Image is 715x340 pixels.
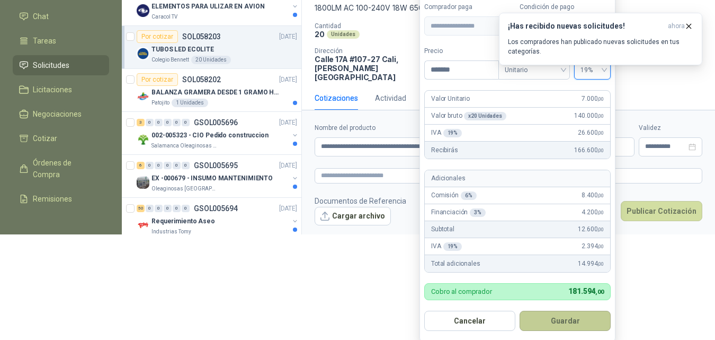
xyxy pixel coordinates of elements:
div: 50 [137,205,145,212]
p: GSOL005694 [194,205,238,212]
div: Por cotizar [137,73,178,86]
button: ¡Has recibido nuevas solicitudes!ahora Los compradores han publicado nuevas solicitudes en tus ca... [499,13,702,65]
label: Condición de pago [520,2,611,12]
img: Company Logo [137,47,149,60]
div: 0 [146,119,154,126]
div: 0 [173,119,181,126]
p: Recibirás [431,145,458,155]
span: Licitaciones [33,84,72,95]
p: Valor Unitario [431,94,470,104]
a: Licitaciones [13,80,109,100]
span: ,00 [597,130,604,136]
p: SOL058203 [182,33,221,40]
p: ELEMENTOS PARA ULIZAR EN AVION [151,2,264,12]
label: Nombre del producto [315,123,487,133]
p: Cobro al comprador [431,288,492,295]
a: Solicitudes [13,55,109,75]
a: Cotizar [13,128,109,149]
span: ,00 [597,210,604,215]
span: 8.400 [582,190,604,200]
span: ,00 [597,113,604,119]
span: 7.000 [582,94,604,104]
p: Calle 17A #107-27 Cali , [PERSON_NAME][GEOGRAPHIC_DATA] [315,55,428,82]
span: 4.200 [582,207,604,217]
p: Valor bruto [431,111,506,121]
div: 19 % [443,129,462,137]
span: ,00 [597,147,604,153]
span: ahora [668,22,685,31]
span: ,00 [597,193,604,198]
span: ,00 [597,261,604,267]
div: Actividad [375,92,406,104]
div: Por cotizar [137,30,178,43]
p: [DATE] [279,32,297,42]
p: IVA [431,241,462,251]
span: Negociaciones [33,108,82,120]
a: Negociaciones [13,104,109,124]
p: BALANZA GRAMERA DESDE 1 GRAMO HASTA 5 GRAMOS [151,88,283,98]
div: 0 [182,205,190,212]
p: Industrias Tomy [151,228,191,236]
a: Chat [13,6,109,27]
p: EX -000679 - INSUMO MANTENIMIENTO [151,173,273,184]
p: [DATE] [279,204,297,214]
p: 002-005323 - CIO Pedido construccion [151,130,269,141]
div: 0 [155,162,163,169]
a: 50 0 0 0 0 0 GSOL005694[DATE] Company LogoRequerimiento AseoIndustrias Tomy [137,202,299,236]
div: 0 [146,162,154,169]
label: Precio [424,46,498,56]
a: Órdenes de Compra [13,153,109,185]
p: Financiación [431,207,486,217]
p: 20 [315,30,325,39]
div: Cotizaciones [315,92,358,104]
div: 0 [155,119,163,126]
p: Adicionales [431,173,465,184]
div: 3 [137,119,145,126]
button: Publicar Cotización [621,201,702,221]
p: Subtotal [431,224,454,234]
span: Solicitudes [33,59,69,71]
div: 6 [137,162,145,169]
div: 0 [182,162,190,169]
div: 0 [164,119,172,126]
img: Company Logo [137,4,149,17]
div: 0 [146,205,154,212]
span: ,00 [597,226,604,232]
span: ,00 [597,96,604,102]
p: SOL058202 [182,76,221,83]
p: TUBOS LED ECOLITE [151,45,214,55]
span: ,00 [595,289,604,295]
div: 0 [182,119,190,126]
div: 1 Unidades [172,99,208,107]
p: Caracol TV [151,13,177,21]
p: [DATE] [279,118,297,128]
p: IVA [431,128,462,138]
button: Cargar archivo [315,207,391,226]
p: Los compradores han publicado nuevas solicitudes en tus categorías. [508,37,693,56]
div: 6 % [461,191,477,200]
p: Colegio Bennett [151,56,189,64]
div: Unidades [327,30,360,39]
label: Validez [639,123,702,133]
div: 0 [155,205,163,212]
div: 20 Unidades [191,56,231,64]
p: Total adicionales [431,259,480,269]
div: 3 % [470,208,486,217]
img: Company Logo [137,133,149,146]
span: 12.600 [578,224,604,234]
span: 14.994 [578,259,604,269]
button: Cancelar [424,311,515,331]
p: Documentos de Referencia [315,195,406,207]
p: Comisión [431,190,477,200]
img: Company Logo [137,90,149,103]
a: Tareas [13,31,109,51]
span: ,00 [597,243,604,249]
a: Remisiones [13,189,109,209]
button: Guardar [520,311,611,331]
span: Remisiones [33,193,72,205]
span: Cotizar [33,133,57,144]
div: x 20 Unidades [464,112,506,120]
div: 19 % [443,242,462,251]
span: 181.594 [568,287,604,295]
span: 140.000 [574,111,604,121]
